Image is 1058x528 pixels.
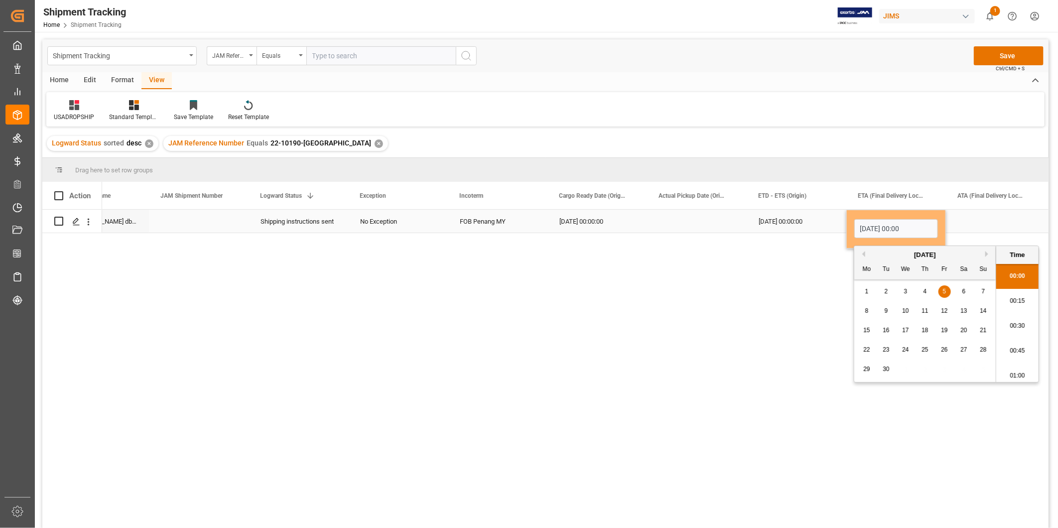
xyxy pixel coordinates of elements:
[941,327,947,334] span: 19
[247,139,268,147] span: Equals
[854,250,996,260] div: [DATE]
[919,305,931,317] div: Choose Thursday, September 11th, 2025
[982,288,985,295] span: 7
[977,324,990,337] div: Choose Sunday, September 21st, 2025
[977,344,990,356] div: Choose Sunday, September 28th, 2025
[865,288,869,295] span: 1
[747,210,846,233] div: [DATE] 00:00:00
[900,305,912,317] div: Choose Wednesday, September 10th, 2025
[985,251,991,257] button: Next Month
[360,210,436,233] div: No Exception
[962,288,966,295] span: 6
[960,307,967,314] span: 13
[261,210,336,233] div: Shipping instructions sent
[941,346,947,353] span: 26
[902,307,909,314] span: 10
[900,264,912,276] div: We
[228,113,269,122] div: Reset Template
[43,4,126,19] div: Shipment Tracking
[996,289,1039,314] li: 00:15
[922,346,928,353] span: 25
[979,5,1001,27] button: show 1 new notifications
[990,6,1000,16] span: 1
[104,72,141,89] div: Format
[980,327,986,334] span: 21
[958,324,970,337] div: Choose Saturday, September 20th, 2025
[880,305,893,317] div: Choose Tuesday, September 9th, 2025
[76,72,104,89] div: Edit
[42,72,76,89] div: Home
[859,251,865,257] button: Previous Month
[958,305,970,317] div: Choose Saturday, September 13th, 2025
[880,363,893,376] div: Choose Tuesday, September 30th, 2025
[174,113,213,122] div: Save Template
[900,285,912,298] div: Choose Wednesday, September 3rd, 2025
[1001,5,1024,27] button: Help Center
[922,307,928,314] span: 11
[43,21,60,28] a: Home
[53,49,186,61] div: Shipment Tracking
[61,192,111,199] span: Supplier Full Name
[47,46,197,65] button: open menu
[960,327,967,334] span: 20
[75,166,153,174] span: Drag here to set row groups
[999,250,1036,260] div: Time
[880,264,893,276] div: Tu
[207,46,257,65] button: open menu
[977,305,990,317] div: Choose Sunday, September 14th, 2025
[459,192,483,199] span: Incoterm
[861,305,873,317] div: Choose Monday, September 8th, 2025
[270,139,371,147] span: 22-10190-[GEOGRAPHIC_DATA]
[960,346,967,353] span: 27
[938,324,951,337] div: Choose Friday, September 19th, 2025
[919,324,931,337] div: Choose Thursday, September 18th, 2025
[880,285,893,298] div: Choose Tuesday, September 2nd, 2025
[861,363,873,376] div: Choose Monday, September 29th, 2025
[547,210,647,233] div: [DATE] 00:00:00
[863,366,870,373] span: 29
[980,346,986,353] span: 28
[559,192,626,199] span: Cargo Ready Date (Origin)
[879,6,979,25] button: JIMS
[902,327,909,334] span: 17
[257,46,306,65] button: open menu
[924,288,927,295] span: 4
[109,113,159,122] div: Standard Templates
[141,72,172,89] div: View
[54,113,94,122] div: USADROPSHIP
[996,264,1039,289] li: 00:00
[42,210,102,233] div: Press SPACE to select this row.
[865,307,869,314] span: 8
[938,264,951,276] div: Fr
[854,219,938,238] input: MM-DD-YYYY HH:MM
[861,344,873,356] div: Choose Monday, September 22nd, 2025
[883,366,889,373] span: 30
[863,327,870,334] span: 15
[919,264,931,276] div: Th
[879,9,975,23] div: JIMS
[919,285,931,298] div: Choose Thursday, September 4th, 2025
[938,305,951,317] div: Choose Friday, September 12th, 2025
[880,344,893,356] div: Choose Tuesday, September 23rd, 2025
[885,288,888,295] span: 2
[996,364,1039,389] li: 01:00
[262,49,296,60] div: Equals
[861,285,873,298] div: Choose Monday, September 1st, 2025
[306,46,456,65] input: Type to search
[69,191,91,200] div: Action
[958,264,970,276] div: Sa
[885,307,888,314] span: 9
[168,139,244,147] span: JAM Reference Number
[938,285,951,298] div: Choose Friday, September 5th, 2025
[758,192,806,199] span: ETD - ETS (Origin)
[160,192,223,199] span: JAM Shipment Number
[838,7,872,25] img: Exertis%20JAM%20-%20Email%20Logo.jpg_1722504956.jpg
[857,282,993,379] div: month 2025-09
[902,346,909,353] span: 24
[863,346,870,353] span: 22
[145,139,153,148] div: ✕
[375,139,383,148] div: ✕
[919,344,931,356] div: Choose Thursday, September 25th, 2025
[977,264,990,276] div: Su
[980,307,986,314] span: 14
